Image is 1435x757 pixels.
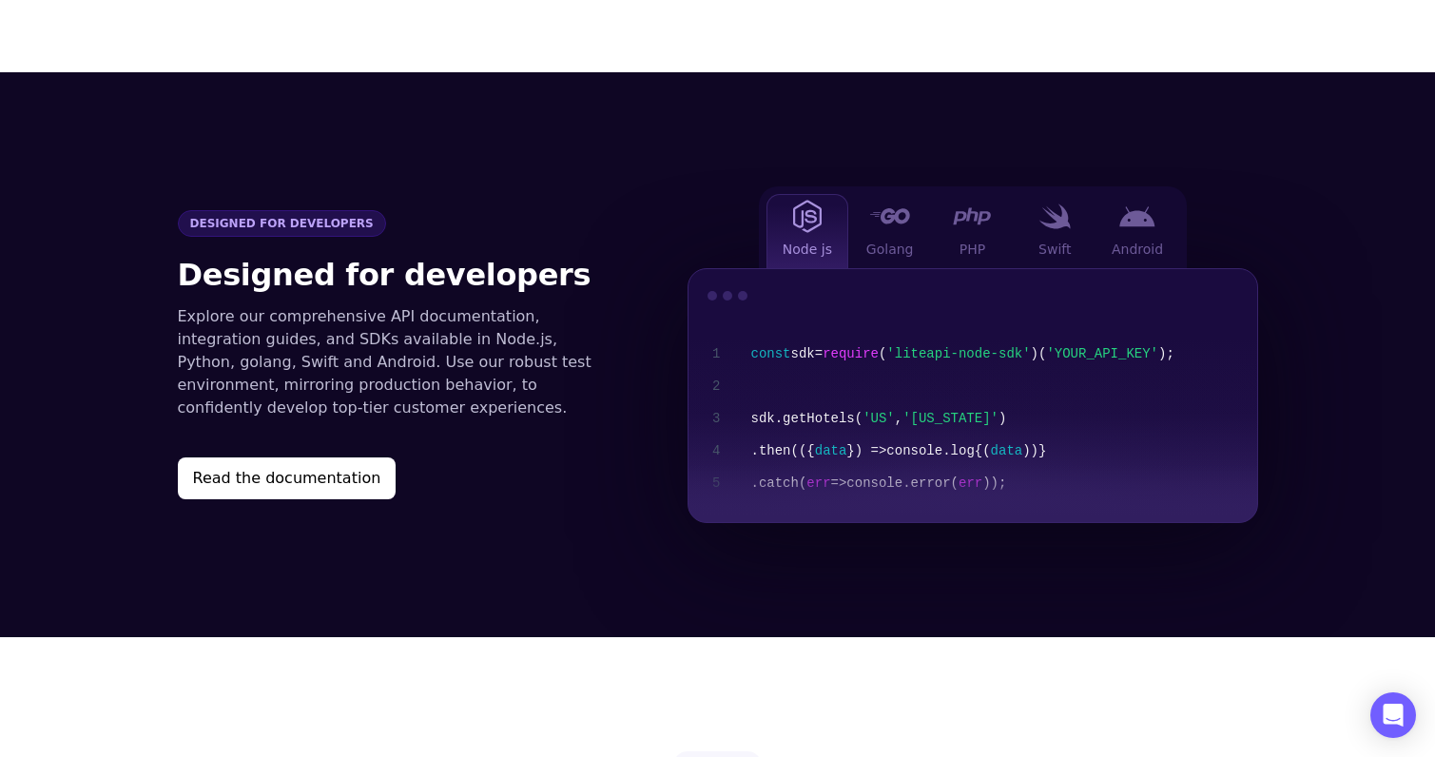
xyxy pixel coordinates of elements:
span: Android [1112,240,1163,259]
img: PHP [953,207,991,225]
span: error [911,476,951,491]
span: , [895,411,902,426]
img: Node js [793,200,822,233]
span: { [806,443,814,458]
span: ( [799,476,806,491]
img: Android [1119,206,1155,227]
span: ( [879,346,886,361]
button: Read the documentation [178,457,397,499]
span: log [951,443,975,458]
img: Swift [1038,204,1071,229]
span: data [991,443,1023,458]
span: console. [886,443,950,458]
span: ( [951,476,959,491]
span: 'YOUR_API_KEY' [1046,346,1158,361]
span: )); [982,476,1006,491]
span: = [815,346,823,361]
img: Golang [869,208,910,223]
span: ) [1031,346,1038,361]
div: Open Intercom Messenger [1370,692,1416,738]
span: ); [1158,346,1174,361]
span: console. [846,476,910,491]
span: ))} [1022,443,1046,458]
h2: Designed for developers [178,252,611,298]
span: Golang [866,240,914,259]
span: err [959,476,982,491]
span: Designed for developers [178,210,386,237]
span: 'US' [863,411,895,426]
span: const [751,346,791,361]
span: ( [1038,346,1046,361]
span: '[US_STATE]' [902,411,999,426]
a: Read the documentation [178,457,611,499]
span: ) [999,411,1006,426]
span: Node js [783,240,832,259]
p: Explore our comprehensive API documentation, integration guides, and SDKs available in Node.js, P... [178,305,611,419]
span: .getHotels( [775,411,863,426]
span: .catch [751,476,799,491]
span: sdk [791,346,815,361]
span: data [815,443,847,458]
span: require [823,346,879,361]
span: PHP [960,240,985,259]
span: 'liteapi-node-sdk' [886,346,1030,361]
span: (( [791,443,807,458]
span: .then [751,443,791,458]
span: sdk [751,411,775,426]
span: => [831,476,847,491]
span: {( [975,443,991,458]
div: 1 2 3 4 5 [688,322,736,522]
span: err [806,476,830,491]
span: }) => [846,443,886,458]
span: Swift [1038,240,1071,259]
